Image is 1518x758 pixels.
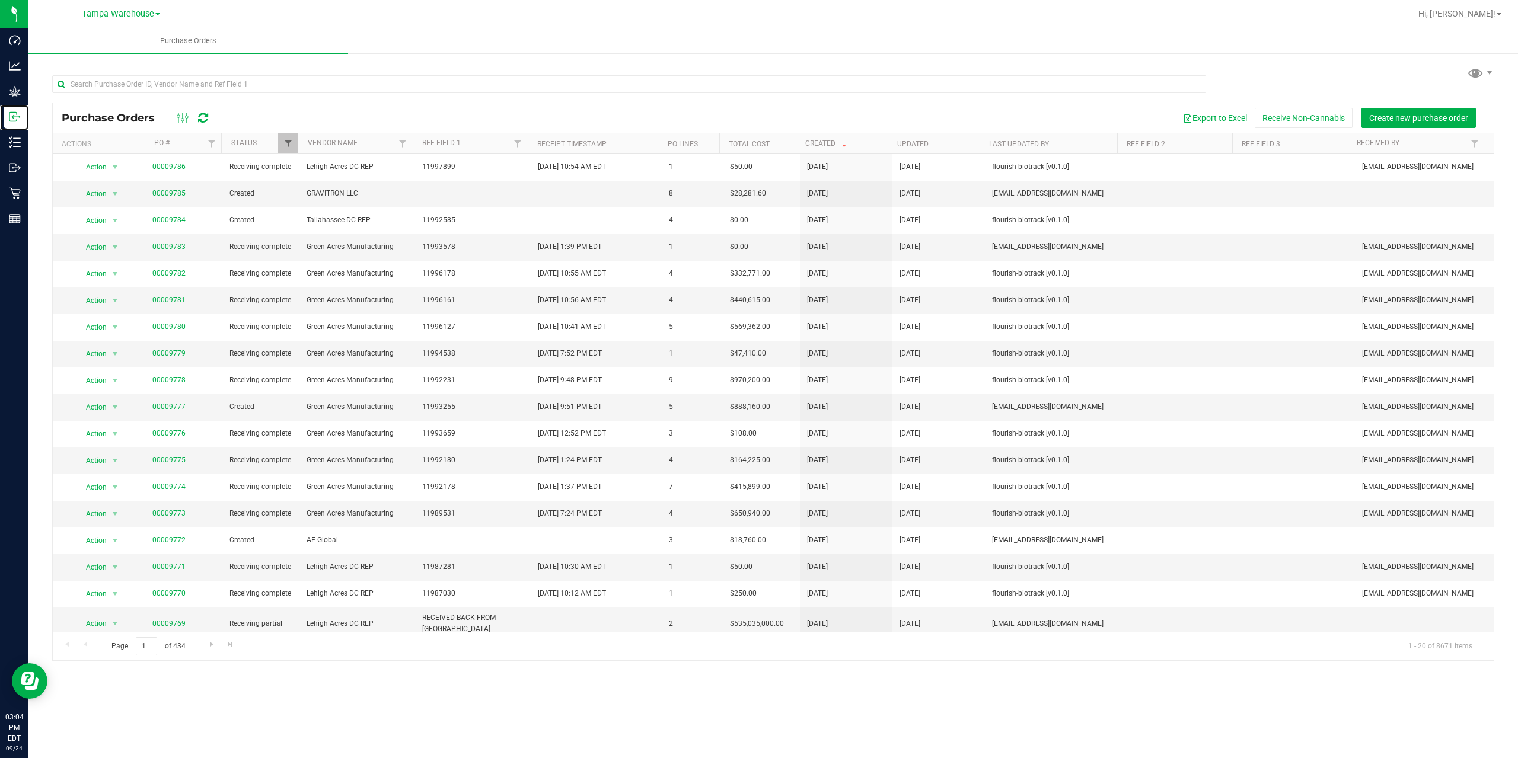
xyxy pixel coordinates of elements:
span: $970,200.00 [730,375,770,386]
span: Green Acres Manufacturing [307,455,408,466]
a: 00009782 [152,269,186,277]
span: Green Acres Manufacturing [307,321,408,332]
input: 1 [136,637,157,655]
span: [EMAIL_ADDRESS][DOMAIN_NAME] [1362,588,1487,599]
span: [DATE] [807,375,828,386]
button: Create new purchase order [1361,108,1476,128]
span: [EMAIL_ADDRESS][DOMAIN_NAME] [1362,428,1487,439]
span: 11993578 [422,241,524,252]
span: flourish-biotrack [v0.1.0] [992,321,1117,332]
a: 00009778 [152,376,186,384]
span: $650,940.00 [730,508,770,519]
a: 00009772 [152,536,186,544]
span: [DATE] 9:48 PM EDT [538,375,602,386]
span: $18,760.00 [730,535,766,546]
span: [DATE] 7:24 PM EDT [538,508,602,519]
a: Updated [897,140,929,148]
span: [DATE] [807,428,828,439]
span: [DATE] [900,375,920,386]
span: [DATE] 10:56 AM EDT [538,295,606,306]
span: $440,615.00 [730,295,770,306]
span: [DATE] [900,321,920,332]
span: select [108,319,123,335]
span: select [108,239,123,255]
span: GRAVITRON LLC [307,188,408,199]
span: Lehigh Acres DC REP [307,618,408,629]
span: [EMAIL_ADDRESS][DOMAIN_NAME] [1362,481,1487,492]
span: 1 [669,348,716,359]
a: Created [805,139,849,148]
span: flourish-biotrack [v0.1.0] [992,561,1117,573]
span: flourish-biotrack [v0.1.0] [992,295,1117,306]
span: $415,899.00 [730,481,770,492]
span: [EMAIL_ADDRESS][DOMAIN_NAME] [1362,161,1487,172]
span: [DATE] [900,508,920,519]
p: 09/24 [5,744,23,753]
span: Lehigh Acres DC REP [307,561,408,573]
span: [DATE] [807,348,828,359]
span: $332,771.00 [730,268,770,279]
a: 00009775 [152,456,186,464]
inline-svg: Analytics [9,60,21,72]
span: Green Acres Manufacturing [307,348,408,359]
span: [DATE] 9:51 PM EDT [538,401,602,412]
span: Green Acres Manufacturing [307,508,408,519]
span: [DATE] [900,188,920,199]
inline-svg: Outbound [9,162,21,174]
a: 00009786 [152,162,186,171]
span: Action [75,426,107,442]
a: 00009783 [152,242,186,251]
span: [DATE] [900,561,920,573]
span: Hi, [PERSON_NAME]! [1418,9,1495,18]
a: PO Lines [668,140,698,148]
span: [DATE] [900,295,920,306]
span: [DATE] 7:52 PM EDT [538,348,602,359]
span: flourish-biotrack [v0.1.0] [992,508,1117,519]
span: $47,410.00 [730,348,766,359]
span: [DATE] [807,241,828,252]
span: [DATE] 1:39 PM EDT [538,241,602,252]
a: 00009770 [152,589,186,597]
a: 00009769 [152,619,186,628]
span: [EMAIL_ADDRESS][DOMAIN_NAME] [1362,561,1487,573]
span: flourish-biotrack [v0.1.0] [992,455,1117,466]
span: [DATE] [900,215,920,226]
a: Filter [278,133,298,153]
span: $535,035,000.00 [730,618,784,629]
iframe: Resource center [12,663,47,699]
span: [DATE] [807,295,828,306]
span: Action [75,346,107,362]
span: [EMAIL_ADDRESS][DOMAIN_NAME] [992,618,1117,629]
span: [DATE] [807,321,828,332]
span: Action [75,399,107,415]
span: Action [75,185,107,202]
span: 11992231 [422,375,524,386]
span: 4 [669,215,716,226]
inline-svg: Reports [9,213,21,225]
a: 00009780 [152,322,186,331]
a: Total Cost [729,140,770,148]
span: AE Global [307,535,408,546]
span: Action [75,212,107,229]
span: [DATE] 1:24 PM EDT [538,455,602,466]
span: Green Acres Manufacturing [307,268,408,279]
span: Created [229,188,292,199]
span: Action [75,506,107,522]
span: Receiving complete [229,588,292,599]
span: [DATE] [900,618,920,629]
span: $0.00 [730,241,748,252]
span: Lehigh Acres DC REP [307,588,408,599]
span: flourish-biotrack [v0.1.0] [992,481,1117,492]
span: 7 [669,481,716,492]
span: 11993255 [422,401,524,412]
span: Receiving complete [229,455,292,466]
span: 4 [669,268,716,279]
span: 11996178 [422,268,524,279]
a: Last Updated By [989,140,1049,148]
div: Actions [62,140,140,148]
span: select [108,159,123,175]
span: [DATE] [900,588,920,599]
a: Ref Field 2 [1127,140,1165,148]
span: 5 [669,321,716,332]
span: 11997899 [422,161,524,172]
